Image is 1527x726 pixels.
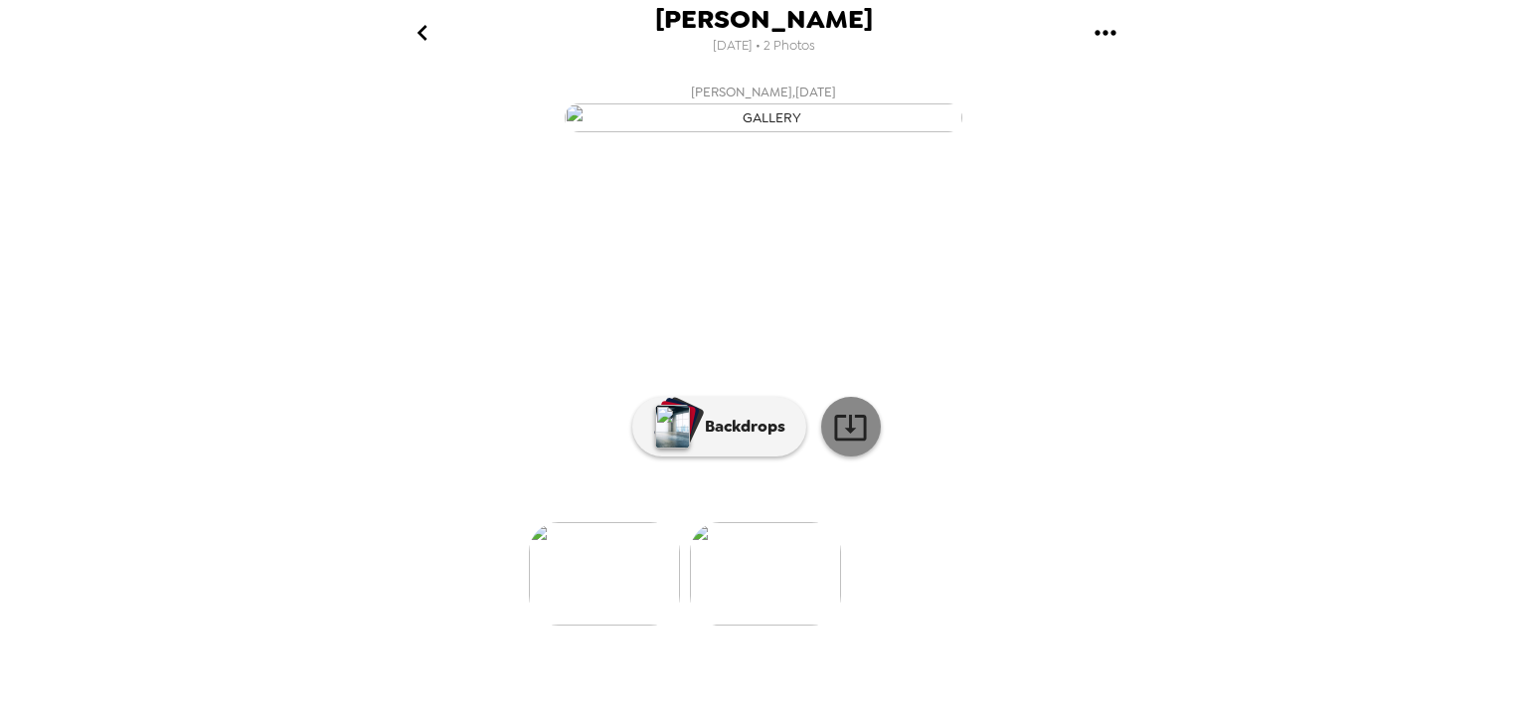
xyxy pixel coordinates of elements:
[713,33,815,60] span: [DATE] • 2 Photos
[366,75,1161,138] button: [PERSON_NAME],[DATE]
[690,522,841,626] img: gallery
[695,415,785,439] p: Backdrops
[565,103,962,132] img: gallery
[632,397,806,456] button: Backdrops
[529,522,680,626] img: gallery
[691,81,836,103] span: [PERSON_NAME] , [DATE]
[655,6,873,33] span: [PERSON_NAME]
